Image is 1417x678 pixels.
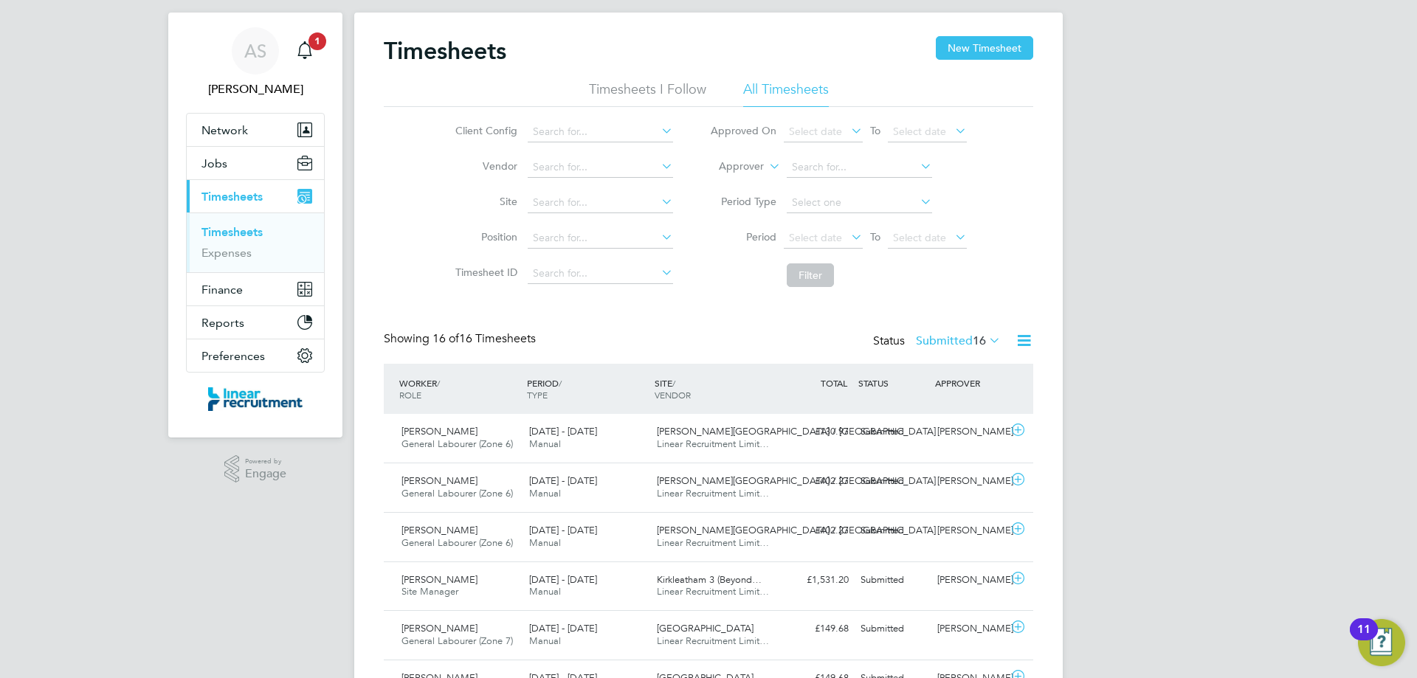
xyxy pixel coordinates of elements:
span: 16 Timesheets [432,331,536,346]
div: Submitted [855,469,931,494]
span: Manual [529,634,561,647]
span: [PERSON_NAME] [401,573,477,586]
div: STATUS [855,370,931,396]
div: [PERSON_NAME] [931,420,1008,444]
nav: Main navigation [168,13,342,437]
button: Open Resource Center, 11 new notifications [1358,619,1405,666]
span: Manual [529,487,561,499]
a: Powered byEngage [224,455,287,483]
span: Alyssa Smith [186,80,325,98]
span: [PERSON_NAME][GEOGRAPHIC_DATA] / [GEOGRAPHIC_DATA] [657,474,936,487]
div: £1,531.20 [778,568,855,592]
input: Search for... [528,122,673,142]
span: Preferences [201,349,265,363]
span: General Labourer (Zone 6) [401,437,513,450]
span: [PERSON_NAME][GEOGRAPHIC_DATA] / [GEOGRAPHIC_DATA] [657,524,936,536]
div: Submitted [855,568,931,592]
div: £402.27 [778,519,855,543]
span: / [672,377,675,389]
div: Showing [384,331,539,347]
span: 1 [308,32,326,50]
span: [PERSON_NAME] [401,622,477,634]
label: Client Config [451,124,517,137]
span: TYPE [527,389,548,401]
span: [PERSON_NAME][GEOGRAPHIC_DATA] / [GEOGRAPHIC_DATA] [657,425,936,437]
button: Finance [187,273,324,305]
label: Approver [697,159,764,174]
span: Reports [201,316,244,330]
span: 16 [973,333,986,348]
span: [GEOGRAPHIC_DATA] [657,622,754,634]
span: Manual [529,585,561,598]
span: [PERSON_NAME] [401,425,477,437]
input: Search for... [528,228,673,249]
span: Engage [245,468,286,480]
span: / [437,377,440,389]
button: New Timesheet [936,36,1033,60]
span: General Labourer (Zone 7) [401,634,513,647]
li: Timesheets I Follow [589,80,706,107]
div: £149.68 [778,617,855,641]
img: linearrecruitment-logo-retina.png [208,387,303,411]
span: [DATE] - [DATE] [529,425,597,437]
span: To [866,121,885,140]
label: Vendor [451,159,517,173]
span: 16 of [432,331,459,346]
span: Jobs [201,156,227,170]
div: Submitted [855,617,931,641]
span: Select date [789,231,842,244]
div: PERIOD [523,370,651,408]
span: [DATE] - [DATE] [529,573,597,586]
label: Position [451,230,517,243]
div: Status [873,331,1004,352]
div: Timesheets [187,212,324,272]
label: Site [451,195,517,208]
span: [DATE] - [DATE] [529,622,597,634]
span: Manual [529,536,561,549]
span: / [559,377,562,389]
div: £130.97 [778,420,855,444]
div: 11 [1357,629,1371,648]
button: Filter [787,263,834,287]
button: Preferences [187,339,324,372]
span: Linear Recruitment Limit… [657,487,769,499]
span: Finance [201,283,243,297]
label: Submitted [916,333,1001,348]
span: ROLE [399,389,421,401]
li: All Timesheets [743,80,829,107]
a: Expenses [201,246,252,260]
label: Period [710,230,776,243]
div: £402.27 [778,469,855,494]
input: Search for... [528,157,673,178]
span: Select date [893,125,946,138]
span: [DATE] - [DATE] [529,524,597,536]
a: AS[PERSON_NAME] [186,27,325,98]
span: Linear Recruitment Limit… [657,634,769,647]
span: [PERSON_NAME] [401,474,477,487]
span: Network [201,123,248,137]
div: [PERSON_NAME] [931,469,1008,494]
a: Go to home page [186,387,325,411]
div: [PERSON_NAME] [931,568,1008,592]
button: Reports [187,306,324,339]
div: [PERSON_NAME] [931,519,1008,543]
input: Search for... [528,193,673,213]
input: Search for... [787,157,932,178]
button: Timesheets [187,180,324,212]
div: [PERSON_NAME] [931,617,1008,641]
div: Submitted [855,519,931,543]
button: Network [187,114,324,146]
a: Timesheets [201,225,263,239]
span: Linear Recruitment Limit… [657,585,769,598]
span: General Labourer (Zone 6) [401,536,513,549]
h2: Timesheets [384,36,506,66]
span: Manual [529,437,561,450]
label: Period Type [710,195,776,208]
div: Submitted [855,420,931,444]
span: Linear Recruitment Limit… [657,437,769,450]
div: APPROVER [931,370,1008,396]
span: Linear Recruitment Limit… [657,536,769,549]
div: WORKER [396,370,523,408]
span: General Labourer (Zone 6) [401,487,513,499]
span: Powered by [245,455,286,468]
